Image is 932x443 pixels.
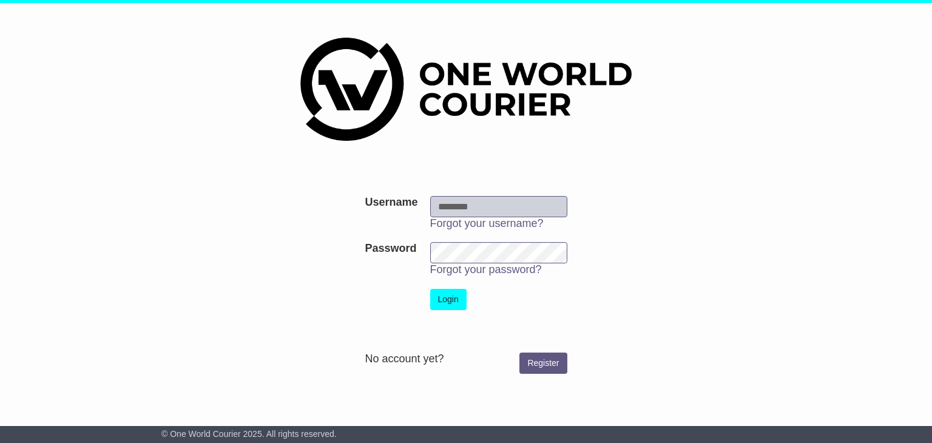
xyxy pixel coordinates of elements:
[430,217,544,229] a: Forgot your username?
[519,353,567,374] a: Register
[430,289,467,310] button: Login
[365,242,416,255] label: Password
[365,353,567,366] div: No account yet?
[300,38,632,141] img: One World
[365,196,417,209] label: Username
[430,263,542,276] a: Forgot your password?
[161,429,337,439] span: © One World Courier 2025. All rights reserved.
